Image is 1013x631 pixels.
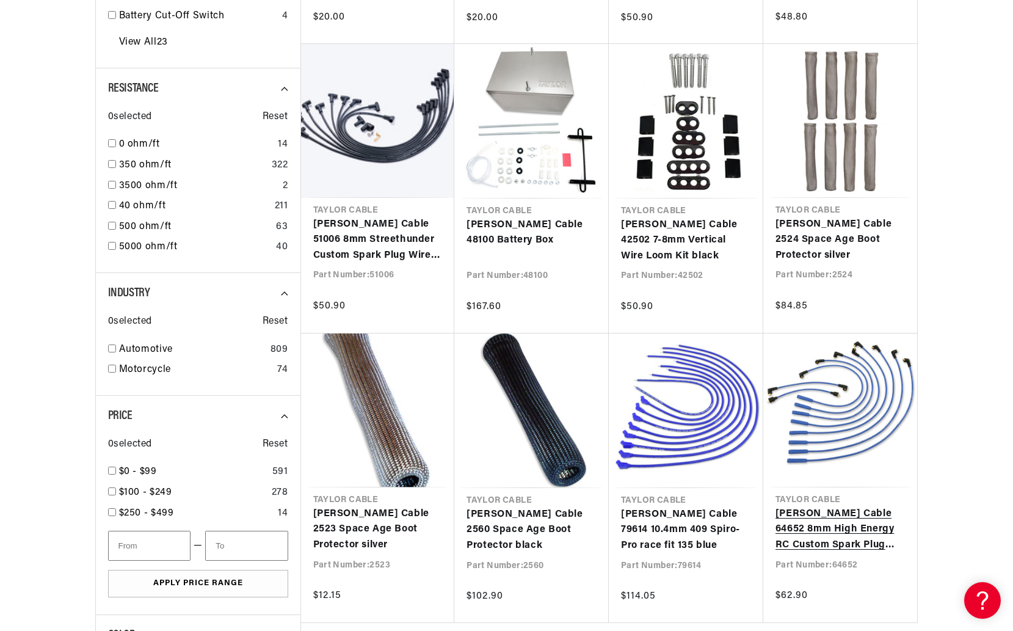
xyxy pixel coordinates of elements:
[119,178,278,194] a: 3500 ohm/ft
[467,507,597,554] a: [PERSON_NAME] Cable 2560 Space Age Boot Protector black
[282,9,288,24] div: 4
[270,342,288,358] div: 809
[108,570,288,597] button: Apply Price Range
[263,437,288,453] span: Reset
[119,467,157,476] span: $0 - $99
[263,314,288,330] span: Reset
[119,219,272,235] a: 500 ohm/ft
[775,217,905,264] a: [PERSON_NAME] Cable 2524 Space Age Boot Protector silver
[621,217,751,264] a: [PERSON_NAME] Cable 42502 7-8mm Vertical Wire Loom Kit black
[276,239,288,255] div: 40
[119,342,266,358] a: Automotive
[775,506,905,553] a: [PERSON_NAME] Cable 64652 8mm High Energy RC Custom Spark Plug Wires 8 cyl blue
[119,9,277,24] a: Battery Cut-Off Switch
[119,487,172,497] span: $100 - $249
[278,137,288,153] div: 14
[283,178,288,194] div: 2
[205,531,288,561] input: To
[313,217,443,264] a: [PERSON_NAME] Cable 51006 8mm Streethunder Custom Spark Plug Wires 8 cyl black
[119,199,270,214] a: 40 ohm/ft
[108,410,133,422] span: Price
[108,531,191,561] input: From
[272,158,288,173] div: 322
[108,287,150,299] span: Industry
[467,217,597,249] a: [PERSON_NAME] Cable 48100 Battery Box
[313,506,443,553] a: [PERSON_NAME] Cable 2523 Space Age Boot Protector silver
[277,362,288,378] div: 74
[272,485,288,501] div: 278
[272,464,288,480] div: 591
[119,137,274,153] a: 0 ohm/ft
[276,219,288,235] div: 63
[275,199,288,214] div: 211
[621,507,751,554] a: [PERSON_NAME] Cable 79614 10.4mm 409 Spiro-Pro race fit 135 blue
[278,506,288,522] div: 14
[119,508,174,518] span: $250 - $499
[108,82,159,95] span: Resistance
[119,239,272,255] a: 5000 ohm/ft
[108,314,152,330] span: 0 selected
[108,109,152,125] span: 0 selected
[194,538,203,554] span: —
[119,35,168,51] a: View All 23
[119,362,273,378] a: Motorcycle
[108,437,152,453] span: 0 selected
[119,158,267,173] a: 350 ohm/ft
[263,109,288,125] span: Reset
